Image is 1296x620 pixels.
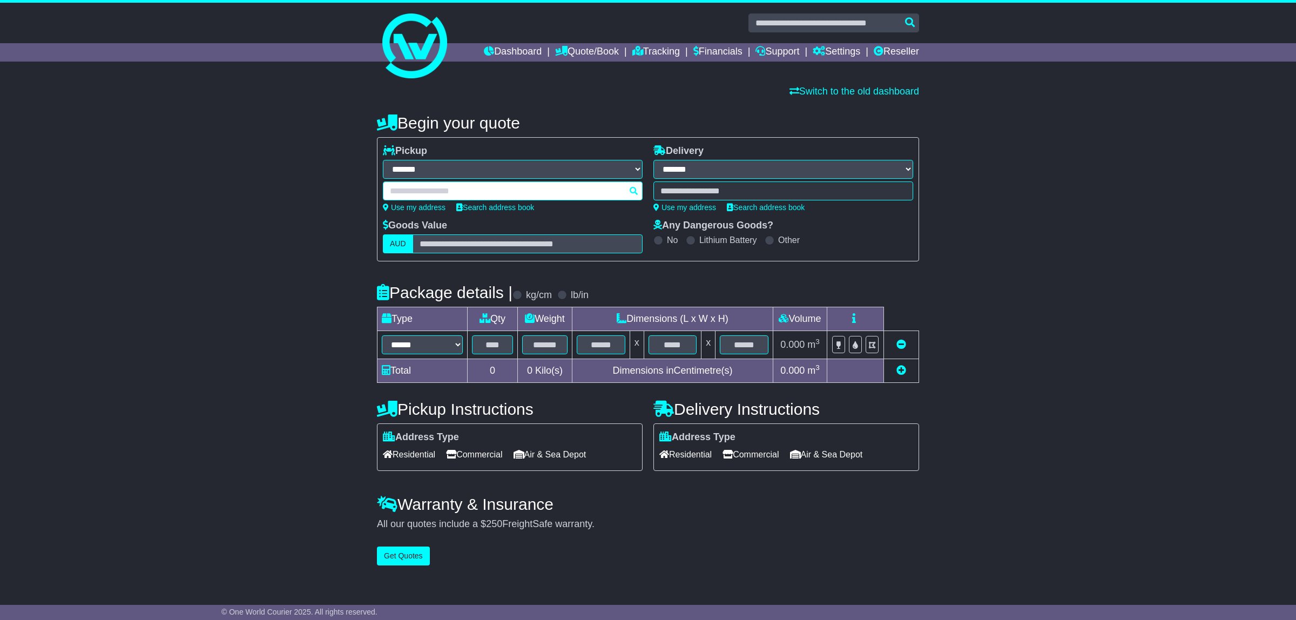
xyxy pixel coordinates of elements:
[699,235,757,245] label: Lithium Battery
[377,547,430,565] button: Get Quotes
[377,284,512,301] h4: Package details |
[377,495,919,513] h4: Warranty & Insurance
[630,331,644,359] td: x
[723,446,779,463] span: Commercial
[518,359,572,383] td: Kilo(s)
[383,220,447,232] label: Goods Value
[807,365,820,376] span: m
[572,359,773,383] td: Dimensions in Centimetre(s)
[632,43,680,62] a: Tracking
[383,203,446,212] a: Use my address
[813,43,860,62] a: Settings
[486,518,502,529] span: 250
[484,43,542,62] a: Dashboard
[755,43,799,62] a: Support
[383,432,459,443] label: Address Type
[896,365,906,376] a: Add new item
[518,307,572,331] td: Weight
[659,446,712,463] span: Residential
[527,365,532,376] span: 0
[653,145,704,157] label: Delivery
[815,338,820,346] sup: 3
[468,359,518,383] td: 0
[571,289,589,301] label: lb/in
[572,307,773,331] td: Dimensions (L x W x H)
[383,145,427,157] label: Pickup
[468,307,518,331] td: Qty
[377,359,468,383] td: Total
[377,307,468,331] td: Type
[526,289,552,301] label: kg/cm
[659,432,735,443] label: Address Type
[653,203,716,212] a: Use my address
[780,365,805,376] span: 0.000
[778,235,800,245] label: Other
[377,518,919,530] div: All our quotes include a $ FreightSafe warranty.
[555,43,619,62] a: Quote/Book
[514,446,586,463] span: Air & Sea Depot
[383,181,643,200] typeahead: Please provide city
[653,400,919,418] h4: Delivery Instructions
[874,43,919,62] a: Reseller
[377,114,919,132] h4: Begin your quote
[693,43,742,62] a: Financials
[221,608,377,616] span: © One World Courier 2025. All rights reserved.
[653,220,773,232] label: Any Dangerous Goods?
[815,363,820,372] sup: 3
[789,86,919,97] a: Switch to the old dashboard
[383,446,435,463] span: Residential
[456,203,534,212] a: Search address book
[773,307,827,331] td: Volume
[377,400,643,418] h4: Pickup Instructions
[790,446,863,463] span: Air & Sea Depot
[383,234,413,253] label: AUD
[896,339,906,350] a: Remove this item
[780,339,805,350] span: 0.000
[446,446,502,463] span: Commercial
[807,339,820,350] span: m
[701,331,715,359] td: x
[667,235,678,245] label: No
[727,203,805,212] a: Search address book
